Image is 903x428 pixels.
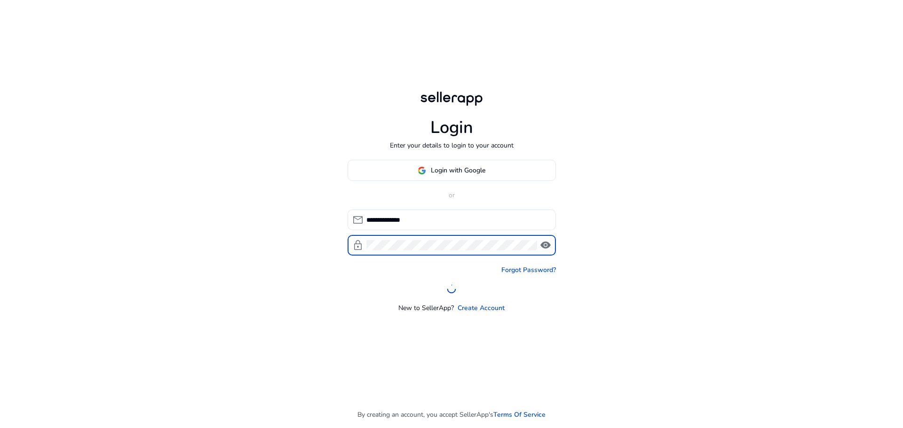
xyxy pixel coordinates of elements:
[418,166,426,175] img: google-logo.svg
[493,410,546,420] a: Terms Of Service
[458,303,505,313] a: Create Account
[352,240,364,251] span: lock
[540,240,551,251] span: visibility
[390,140,514,150] p: Enter your details to login to your account
[348,190,556,200] p: or
[431,165,485,175] span: Login with Google
[352,214,364,226] span: mail
[348,160,556,181] button: Login with Google
[398,303,454,313] p: New to SellerApp?
[501,265,556,275] a: Forgot Password?
[430,117,473,138] h1: Login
